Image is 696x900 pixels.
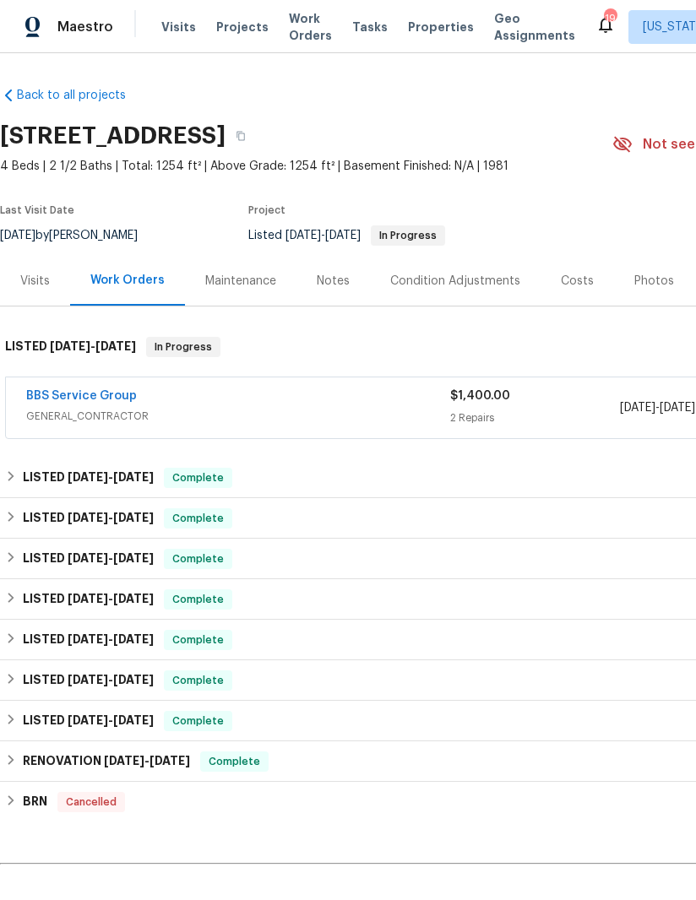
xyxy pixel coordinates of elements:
span: Complete [166,591,231,608]
span: Work Orders [289,10,332,44]
span: [DATE] [113,674,154,686]
span: GENERAL_CONTRACTOR [26,408,450,425]
span: Properties [408,19,474,35]
span: - [68,471,154,483]
span: [DATE] [113,593,154,605]
a: BBS Service Group [26,390,137,402]
span: Complete [202,753,267,770]
span: [DATE] [150,755,190,767]
h6: LISTED [23,670,154,691]
span: In Progress [372,230,443,241]
span: [DATE] [285,230,321,241]
span: [DATE] [113,633,154,645]
span: [DATE] [95,340,136,352]
span: [DATE] [113,552,154,564]
div: Costs [561,273,594,290]
span: [DATE] [113,471,154,483]
div: Condition Adjustments [390,273,520,290]
span: Listed [248,230,445,241]
span: [DATE] [660,402,695,414]
h6: LISTED [23,508,154,529]
span: Complete [166,550,231,567]
h6: BRN [23,792,47,812]
div: Photos [634,273,674,290]
span: [DATE] [620,402,655,414]
h6: LISTED [5,337,136,357]
span: - [50,340,136,352]
h6: RENOVATION [23,751,190,772]
span: Cancelled [59,794,123,811]
span: Complete [166,713,231,729]
span: [DATE] [50,340,90,352]
span: Complete [166,469,231,486]
h6: LISTED [23,711,154,731]
div: Work Orders [90,272,165,289]
span: [DATE] [68,512,108,523]
span: [DATE] [68,633,108,645]
button: Copy Address [226,121,256,151]
h6: LISTED [23,549,154,569]
span: Projects [216,19,269,35]
span: [DATE] [68,674,108,686]
span: - [68,512,154,523]
div: 2 Repairs [450,409,620,426]
span: Tasks [352,21,388,33]
span: [DATE] [68,471,108,483]
span: Complete [166,632,231,648]
span: [DATE] [68,593,108,605]
span: Complete [166,672,231,689]
span: Maestro [57,19,113,35]
div: Maintenance [205,273,276,290]
span: Project [248,205,285,215]
div: 19 [604,10,616,27]
h6: LISTED [23,468,154,488]
span: - [68,674,154,686]
h6: LISTED [23,630,154,650]
span: - [68,714,154,726]
div: Visits [20,273,50,290]
div: Notes [317,273,350,290]
span: - [68,552,154,564]
span: [DATE] [68,552,108,564]
span: - [104,755,190,767]
span: [DATE] [68,714,108,726]
span: In Progress [148,339,219,355]
span: $1,400.00 [450,390,510,402]
span: - [620,399,695,416]
span: - [68,593,154,605]
span: Complete [166,510,231,527]
span: [DATE] [104,755,144,767]
span: [DATE] [113,714,154,726]
span: Visits [161,19,196,35]
span: - [68,633,154,645]
h6: LISTED [23,589,154,610]
span: - [285,230,361,241]
span: [DATE] [113,512,154,523]
span: [DATE] [325,230,361,241]
span: Geo Assignments [494,10,575,44]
